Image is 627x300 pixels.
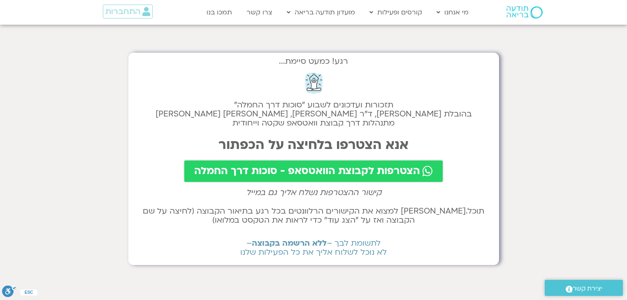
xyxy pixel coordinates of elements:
[242,5,276,20] a: צרו קשר
[137,239,491,257] h2: לתשומת לבך – – לא נוכל לשלוח אליך את כל הפעילות שלנו
[432,5,473,20] a: מי אנחנו
[202,5,236,20] a: תמכו בנו
[137,188,491,197] h2: קישור ההצטרפות נשלח אליך גם במייל
[137,61,491,62] h2: רגע! כמעט סיימת...
[103,5,153,19] a: התחברות
[137,100,491,128] h2: תזכורות ועדכונים לשבוע "סוכות דרך החמלה" בהובלת [PERSON_NAME], ד״ר [PERSON_NAME], [PERSON_NAME] [...
[137,207,491,225] h2: תוכל.[PERSON_NAME] למצוא את הקישורים הרלוונטים בכל רגע בתיאור הקבוצה (לחיצה על שם הקבוצה ואז על ״...
[105,7,140,16] span: התחברות
[365,5,426,20] a: קורסים ופעילות
[506,6,543,19] img: תודעה בריאה
[137,137,491,152] h2: אנא הצטרפו בלחיצה על הכפתור
[283,5,359,20] a: מועדון תודעה בריאה
[194,165,420,177] span: הצטרפות לקבוצת הוואטסאפ - סוכות דרך החמלה
[252,238,327,249] b: ללא הרשמה בקבוצה
[545,280,623,296] a: יצירת קשר
[184,160,443,182] a: הצטרפות לקבוצת הוואטסאפ - סוכות דרך החמלה
[573,283,602,294] span: יצירת קשר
